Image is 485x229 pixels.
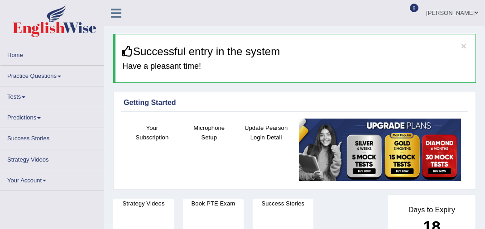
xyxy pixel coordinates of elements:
[398,206,466,214] h4: Days to Expiry
[410,4,419,12] span: 0
[122,46,469,57] h3: Successful entry in the system
[128,123,176,142] h4: Your Subscription
[185,123,233,142] h4: Microphone Setup
[183,199,244,208] h4: Book PTE Exam
[0,128,104,146] a: Success Stories
[122,62,469,71] h4: Have a pleasant time!
[0,66,104,83] a: Practice Questions
[0,86,104,104] a: Tests
[0,149,104,167] a: Strategy Videos
[253,199,313,208] h4: Success Stories
[242,123,290,142] h4: Update Pearson Login Detail
[113,199,174,208] h4: Strategy Videos
[0,45,104,62] a: Home
[299,119,461,181] img: small5.jpg
[0,170,104,188] a: Your Account
[124,97,466,108] div: Getting Started
[0,107,104,125] a: Predictions
[461,41,466,51] button: ×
